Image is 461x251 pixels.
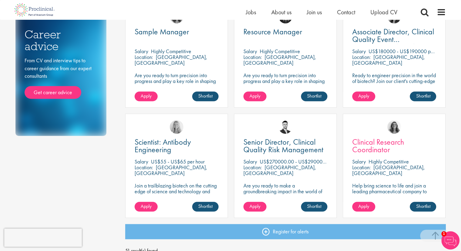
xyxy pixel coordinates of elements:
[135,91,158,101] a: Apply
[192,202,219,211] a: Shortlist
[135,158,148,165] span: Salary
[301,91,327,101] a: Shortlist
[135,53,207,66] p: [GEOGRAPHIC_DATA], [GEOGRAPHIC_DATA]
[352,158,366,165] span: Salary
[352,138,436,153] a: Clinical Research Coordinator
[135,202,158,211] a: Apply
[246,8,256,16] a: Jobs
[243,164,262,171] span: Location:
[352,183,436,211] p: Help bring science to life and join a leading pharmaceutical company to play a key role in delive...
[301,202,327,211] a: Shortlist
[243,48,257,55] span: Salary
[352,53,425,66] p: [GEOGRAPHIC_DATA], [GEOGRAPHIC_DATA]
[141,203,152,209] span: Apply
[410,202,436,211] a: Shortlist
[358,203,369,209] span: Apply
[243,183,327,211] p: Are you ready to make a groundbreaking impact in the world of biotechnology? Join a growing compa...
[243,137,323,155] span: Senior Director, Clinical Quality Risk Management
[151,48,191,55] p: Highly Competitive
[387,120,401,134] img: Jackie Cerchio
[243,53,262,60] span: Location:
[135,137,191,155] span: Scientist: Antibody Engineering
[243,138,327,153] a: Senior Director, Clinical Quality Risk Management
[369,48,450,55] p: US$180000 - US$190000 per annum
[25,57,97,99] div: From CV and interview tips to career guidance from our expert consultants
[243,72,327,90] p: Are you ready to turn precision into progress and play a key role in shaping the future of pharma...
[4,229,82,247] iframe: reCAPTCHA
[135,28,219,36] a: Sample Manager
[337,8,355,16] a: Contact
[441,231,459,249] img: Chatbot
[135,26,189,37] span: Sample Manager
[135,183,219,206] p: Join a trailblazing biotech on the cutting edge of science and technology and make a change in th...
[243,28,327,36] a: Resource Manager
[260,48,300,55] p: Highly Competitive
[25,86,81,99] a: Get career advice
[249,203,260,209] span: Apply
[352,28,436,43] a: Associate Director, Clinical Quality Event Management (GCP)
[243,158,257,165] span: Salary
[135,164,153,171] span: Location:
[352,91,375,101] a: Apply
[249,93,260,99] span: Apply
[410,91,436,101] a: Shortlist
[243,53,316,66] p: [GEOGRAPHIC_DATA], [GEOGRAPHIC_DATA]
[170,120,183,134] img: Shannon Briggs
[307,8,322,16] a: Join us
[243,91,266,101] a: Apply
[352,137,404,155] span: Clinical Research Coordinator
[260,158,356,165] p: US$270000.00 - US$290000.00 per annum
[125,224,446,239] a: Register for alerts
[352,72,436,101] p: Ready to engineer precision in the world of biotech? Join our client's cutting-edge team and play...
[243,202,266,211] a: Apply
[25,29,97,52] h3: Career advice
[441,231,446,236] span: 1
[135,53,153,60] span: Location:
[352,48,366,55] span: Salary
[135,48,148,55] span: Salary
[358,93,369,99] span: Apply
[352,53,371,60] span: Location:
[192,91,219,101] a: Shortlist
[271,8,292,16] a: About us
[370,8,397,16] a: Upload CV
[135,164,207,177] p: [GEOGRAPHIC_DATA], [GEOGRAPHIC_DATA]
[279,120,292,134] img: Joshua Godden
[352,202,375,211] a: Apply
[135,72,219,90] p: Are you ready to turn precision into progress and play a key role in shaping the future of pharma...
[135,138,219,153] a: Scientist: Antibody Engineering
[141,93,152,99] span: Apply
[369,158,409,165] p: Highly Competitive
[243,26,302,37] span: Resource Manager
[352,164,371,171] span: Location:
[151,158,205,165] p: US$55 - US$65 per hour
[352,164,425,177] p: [GEOGRAPHIC_DATA], [GEOGRAPHIC_DATA]
[243,164,316,177] p: [GEOGRAPHIC_DATA], [GEOGRAPHIC_DATA]
[352,26,434,52] span: Associate Director, Clinical Quality Event Management (GCP)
